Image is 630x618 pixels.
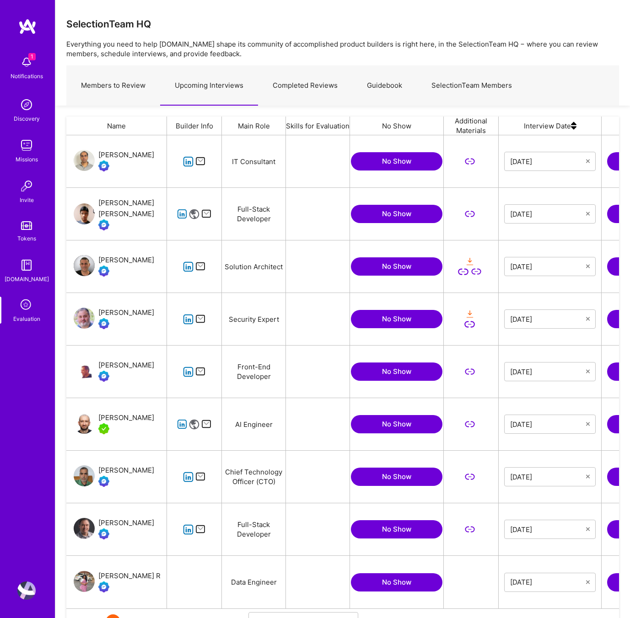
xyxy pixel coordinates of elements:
[98,517,154,528] div: [PERSON_NAME]
[189,209,199,219] i: icon Website
[499,117,602,135] div: Interview Date
[351,468,442,486] button: No Show
[14,114,40,123] div: Discovery
[464,472,475,482] i: icon LinkSecondary
[183,314,194,325] i: icon linkedIn
[98,266,109,277] img: Evaluation Call Booked
[74,307,154,331] a: User Avatar[PERSON_NAME]Evaluation Call Booked
[464,419,475,430] i: icon LinkSecondary
[471,266,482,277] i: icon LinkSecondary
[66,117,167,135] div: Name
[351,520,442,538] button: No Show
[17,96,36,114] img: discovery
[18,18,37,35] img: logo
[510,367,586,376] input: Select Date...
[74,203,95,224] img: User Avatar
[222,240,286,293] div: Solution Architect
[74,360,95,381] img: User Avatar
[510,314,586,324] input: Select Date...
[74,255,154,278] a: User Avatar[PERSON_NAME]Evaluation Call Booked
[98,219,109,230] img: Evaluation Call Booked
[351,415,442,433] button: No Show
[351,573,442,591] button: No Show
[17,256,36,274] img: guide book
[17,53,36,71] img: bell
[195,314,206,325] i: icon Mail
[258,66,352,106] a: Completed Reviews
[222,293,286,345] div: Security Expert
[17,234,36,243] div: Tokens
[464,319,475,330] i: icon LinkSecondary
[195,261,206,272] i: icon Mail
[510,262,586,271] input: Select Date...
[195,472,206,482] i: icon Mail
[160,66,258,106] a: Upcoming Interviews
[98,149,154,160] div: [PERSON_NAME]
[189,419,199,430] i: icon Website
[15,581,38,600] a: User Avatar
[66,18,151,30] h3: SelectionTeam HQ
[183,524,194,535] i: icon linkedIn
[98,465,154,476] div: [PERSON_NAME]
[286,117,350,135] div: Skills for Evaluation
[464,256,475,267] i: icon OrangeDownload
[177,419,188,430] i: icon linkedIn
[464,367,475,377] i: icon LinkSecondary
[98,581,109,592] img: Evaluation Call Booked
[74,308,95,329] img: User Avatar
[74,465,154,489] a: User Avatar[PERSON_NAME]Evaluation Call Booked
[351,152,442,170] button: No Show
[98,476,109,487] img: Evaluation Call Booked
[18,297,35,314] i: icon SelectionTeam
[74,197,167,230] a: User Avatar[PERSON_NAME] [PERSON_NAME]Evaluation Call Booked
[510,578,586,587] input: Select Date...
[66,66,160,106] a: Members to Review
[195,524,206,535] i: icon Mail
[17,581,36,600] img: User Avatar
[417,66,527,106] a: SelectionTeam Members
[510,420,586,429] input: Select Date...
[510,209,586,218] input: Select Date...
[20,195,34,205] div: Invite
[351,362,442,381] button: No Show
[510,157,586,166] input: Select Date...
[510,525,586,534] input: Select Date...
[464,209,475,219] i: icon LinkSecondary
[222,135,286,187] div: IT Consultant
[16,154,38,164] div: Missions
[222,398,286,450] div: AI Engineer
[98,318,109,329] img: Evaluation Call Booked
[74,518,95,539] img: User Avatar
[183,472,194,482] i: icon linkedIn
[464,309,475,320] i: icon OrangeDownload
[5,274,49,284] div: [DOMAIN_NAME]
[98,255,154,266] div: [PERSON_NAME]
[74,570,161,594] a: User Avatar[PERSON_NAME] REvaluation Call Booked
[98,160,109,171] img: Evaluation Call Booked
[458,266,468,277] i: icon LinkSecondary
[74,413,95,434] img: User Avatar
[74,360,154,384] a: User Avatar[PERSON_NAME]Evaluation Call Booked
[201,419,212,430] i: icon Mail
[222,503,286,555] div: Full-Stack Developer
[222,117,286,135] div: Main Role
[464,156,475,167] i: icon LinkSecondary
[74,149,154,173] a: User Avatar[PERSON_NAME]Evaluation Call Booked
[183,156,194,167] i: icon linkedIn
[21,221,32,230] img: tokens
[510,472,586,481] input: Select Date...
[195,156,206,167] i: icon Mail
[222,556,286,608] div: Data Engineer
[13,314,40,324] div: Evaluation
[352,66,417,106] a: Guidebook
[11,71,43,81] div: Notifications
[98,570,161,581] div: [PERSON_NAME] R
[17,177,36,195] img: Invite
[222,451,286,503] div: Chief Technology Officer (CTO)
[571,117,576,135] img: sort
[464,524,475,535] i: icon LinkSecondary
[74,412,154,436] a: User Avatar[PERSON_NAME]A.Teamer in Residence
[351,205,442,223] button: No Show
[98,528,109,539] img: Evaluation Call Booked
[98,371,109,382] img: Evaluation Call Booked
